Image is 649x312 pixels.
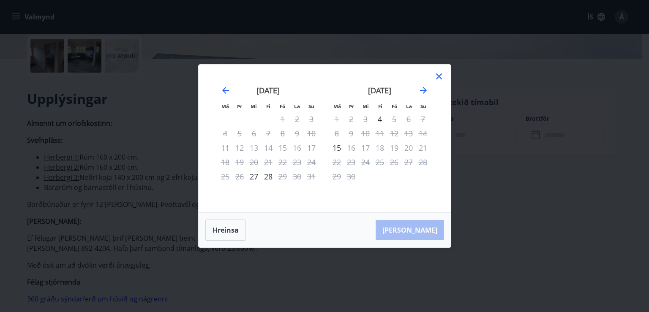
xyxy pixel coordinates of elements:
[373,112,387,126] td: fimmtudagur, 4. september 2025
[344,155,358,169] td: Not available. þriðjudagur, 23. september 2025
[401,126,416,141] td: Not available. laugardagur, 13. september 2025
[358,155,373,169] td: Not available. miðvikudagur, 24. september 2025
[304,169,319,184] td: Not available. sunnudagur, 31. ágúst 2025
[275,141,290,155] td: Not available. föstudagur, 15. ágúst 2025
[330,141,344,155] div: Aðeins innritun í boði
[218,126,232,141] td: Not available. mánudagur, 4. ágúst 2025
[251,103,257,109] small: Mi
[290,155,304,169] td: Not available. laugardagur, 23. ágúst 2025
[232,126,247,141] td: Not available. þriðjudagur, 5. ágúst 2025
[387,141,401,155] td: Not available. föstudagur, 19. september 2025
[304,126,319,141] td: Not available. sunnudagur, 10. ágúst 2025
[373,155,387,169] td: Not available. fimmtudagur, 25. september 2025
[344,126,358,141] td: Not available. þriðjudagur, 9. september 2025
[401,112,416,126] td: Not available. laugardagur, 6. september 2025
[401,141,416,155] td: Not available. laugardagur, 20. september 2025
[418,85,428,95] div: Move forward to switch to the next month.
[205,220,246,241] button: Hreinsa
[363,103,369,109] small: Mi
[280,103,285,109] small: Fö
[406,103,412,109] small: La
[232,169,247,184] td: Not available. þriðjudagur, 26. ágúst 2025
[261,155,275,169] td: Not available. fimmtudagur, 21. ágúst 2025
[308,103,314,109] small: Su
[218,169,232,184] td: Not available. mánudagur, 25. ágúst 2025
[349,103,354,109] small: Þr
[378,103,382,109] small: Fi
[221,85,231,95] div: Move backward to switch to the previous month.
[373,141,387,155] td: Not available. fimmtudagur, 18. september 2025
[275,112,290,126] td: Not available. föstudagur, 1. ágúst 2025
[344,112,358,126] td: Not available. þriðjudagur, 2. september 2025
[247,169,261,184] td: miðvikudagur, 27. ágúst 2025
[247,126,261,141] td: Not available. miðvikudagur, 6. ágúst 2025
[247,169,261,184] div: Aðeins innritun í boði
[209,75,441,202] div: Calendar
[387,112,401,126] td: Not available. föstudagur, 5. september 2025
[275,155,290,169] td: Not available. föstudagur, 22. ágúst 2025
[333,103,341,109] small: Má
[358,126,373,141] td: Not available. miðvikudagur, 10. september 2025
[247,155,261,169] td: Not available. miðvikudagur, 20. ágúst 2025
[358,141,373,155] td: Not available. miðvikudagur, 17. september 2025
[330,141,344,155] td: mánudagur, 15. september 2025
[294,103,300,109] small: La
[304,141,319,155] td: Not available. sunnudagur, 17. ágúst 2025
[290,112,304,126] td: Not available. laugardagur, 2. ágúst 2025
[304,155,319,169] td: Not available. sunnudagur, 24. ágúst 2025
[420,103,426,109] small: Su
[344,141,358,155] td: Not available. þriðjudagur, 16. september 2025
[221,103,229,109] small: Má
[330,126,344,141] td: Not available. mánudagur, 8. september 2025
[330,169,344,184] td: Not available. mánudagur, 29. september 2025
[368,85,391,95] strong: [DATE]
[290,169,304,184] td: Not available. laugardagur, 30. ágúst 2025
[373,112,387,126] div: Aðeins innritun í boði
[290,141,304,155] td: Not available. laugardagur, 16. ágúst 2025
[261,169,275,184] td: fimmtudagur, 28. ágúst 2025
[401,155,416,169] td: Not available. laugardagur, 27. september 2025
[261,141,275,155] td: Not available. fimmtudagur, 14. ágúst 2025
[416,141,430,155] td: Not available. sunnudagur, 21. september 2025
[261,169,275,184] div: 28
[387,112,401,126] div: Aðeins útritun í boði
[358,112,373,126] td: Not available. miðvikudagur, 3. september 2025
[330,155,344,169] td: Not available. mánudagur, 22. september 2025
[256,85,280,95] strong: [DATE]
[232,141,247,155] td: Not available. þriðjudagur, 12. ágúst 2025
[218,155,232,169] td: Not available. mánudagur, 18. ágúst 2025
[344,169,358,184] td: Not available. þriðjudagur, 30. september 2025
[237,103,242,109] small: Þr
[330,112,344,126] td: Not available. mánudagur, 1. september 2025
[261,126,275,141] td: Not available. fimmtudagur, 7. ágúst 2025
[275,126,290,141] td: Not available. föstudagur, 8. ágúst 2025
[304,112,319,126] td: Not available. sunnudagur, 3. ágúst 2025
[373,126,387,141] td: Not available. fimmtudagur, 11. september 2025
[290,126,304,141] td: Not available. laugardagur, 9. ágúst 2025
[275,169,290,184] div: Aðeins útritun í boði
[392,103,397,109] small: Fö
[218,141,232,155] td: Not available. mánudagur, 11. ágúst 2025
[344,141,358,155] div: Aðeins útritun í boði
[416,112,430,126] td: Not available. sunnudagur, 7. september 2025
[387,126,401,141] td: Not available. föstudagur, 12. september 2025
[275,169,290,184] td: Not available. föstudagur, 29. ágúst 2025
[387,155,401,169] td: Not available. föstudagur, 26. september 2025
[416,126,430,141] td: Not available. sunnudagur, 14. september 2025
[416,155,430,169] td: Not available. sunnudagur, 28. september 2025
[266,103,270,109] small: Fi
[247,141,261,155] td: Not available. miðvikudagur, 13. ágúst 2025
[232,155,247,169] td: Not available. þriðjudagur, 19. ágúst 2025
